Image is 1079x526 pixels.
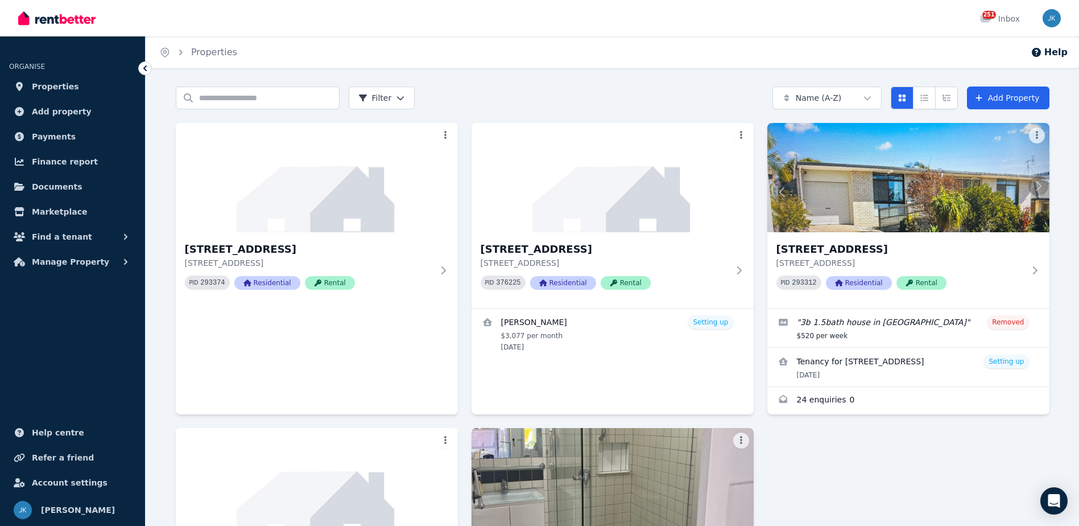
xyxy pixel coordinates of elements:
[913,87,936,109] button: Compact list view
[185,241,433,257] h3: [STREET_ADDRESS]
[980,13,1020,24] div: Inbox
[32,476,108,490] span: Account settings
[176,123,458,308] a: 49 Wynyard Street, Cleveland[STREET_ADDRESS][STREET_ADDRESS]PID 293374ResidentialRental
[767,348,1049,387] a: View details for Tenancy for 61 Hillcrest Avenue, Scarness
[437,433,453,449] button: More options
[776,241,1024,257] h3: [STREET_ADDRESS]
[9,100,136,123] a: Add property
[767,309,1049,347] a: Edit listing: 3b 1.5bath house in Scarness
[18,10,96,27] img: RentBetter
[32,130,76,143] span: Payments
[32,255,109,269] span: Manage Property
[9,150,136,173] a: Finance report
[9,225,136,248] button: Find a tenant
[472,309,754,359] a: View details for Irene Windsor
[9,125,136,148] a: Payments
[772,87,882,109] button: Name (A-Z)
[481,241,729,257] h3: [STREET_ADDRESS]
[935,87,958,109] button: Expanded list view
[781,280,790,286] small: PID
[1029,128,1045,143] button: More options
[776,257,1024,269] p: [STREET_ADDRESS]
[9,63,45,71] span: ORGANISE
[496,279,520,287] code: 376225
[41,503,115,517] span: [PERSON_NAME]
[485,280,494,286] small: PID
[146,36,251,68] nav: Breadcrumb
[176,123,458,232] img: 49 Wynyard Street, Cleveland
[826,276,892,290] span: Residential
[9,250,136,273] button: Manage Property
[472,123,754,232] img: 51 Wynyard St, Cleveland
[189,280,199,286] small: PID
[796,92,842,104] span: Name (A-Z)
[601,276,651,290] span: Rental
[767,387,1049,414] a: Enquiries for 61 Hillcrest Avenue, Scarness
[481,257,729,269] p: [STREET_ADDRESS]
[896,276,946,290] span: Rental
[1031,46,1068,59] button: Help
[891,87,913,109] button: Card view
[349,87,415,109] button: Filter
[191,47,237,57] a: Properties
[9,200,136,223] a: Marketplace
[733,433,749,449] button: More options
[1043,9,1061,27] img: Joanna Kunicka
[32,230,92,244] span: Find a tenant
[32,105,92,118] span: Add property
[32,205,87,219] span: Marketplace
[9,175,136,198] a: Documents
[891,87,958,109] div: View options
[437,128,453,143] button: More options
[32,451,94,465] span: Refer a friend
[185,257,433,269] p: [STREET_ADDRESS]
[967,87,1049,109] a: Add Property
[767,123,1049,308] a: 61 Hillcrest Avenue, Scarness[STREET_ADDRESS][STREET_ADDRESS]PID 293312ResidentialRental
[32,180,82,194] span: Documents
[792,279,816,287] code: 293312
[9,75,136,98] a: Properties
[32,426,84,439] span: Help centre
[234,276,300,290] span: Residential
[305,276,355,290] span: Rental
[1040,487,1068,515] div: Open Intercom Messenger
[32,155,98,169] span: Finance report
[530,276,596,290] span: Residential
[200,279,225,287] code: 293374
[982,11,996,19] span: 251
[767,123,1049,232] img: 61 Hillcrest Avenue, Scarness
[9,421,136,444] a: Help centre
[472,123,754,308] a: 51 Wynyard St, Cleveland[STREET_ADDRESS][STREET_ADDRESS]PID 376225ResidentialRental
[733,128,749,143] button: More options
[14,501,32,519] img: Joanna Kunicka
[32,80,79,93] span: Properties
[358,92,392,104] span: Filter
[9,471,136,494] a: Account settings
[9,446,136,469] a: Refer a friend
